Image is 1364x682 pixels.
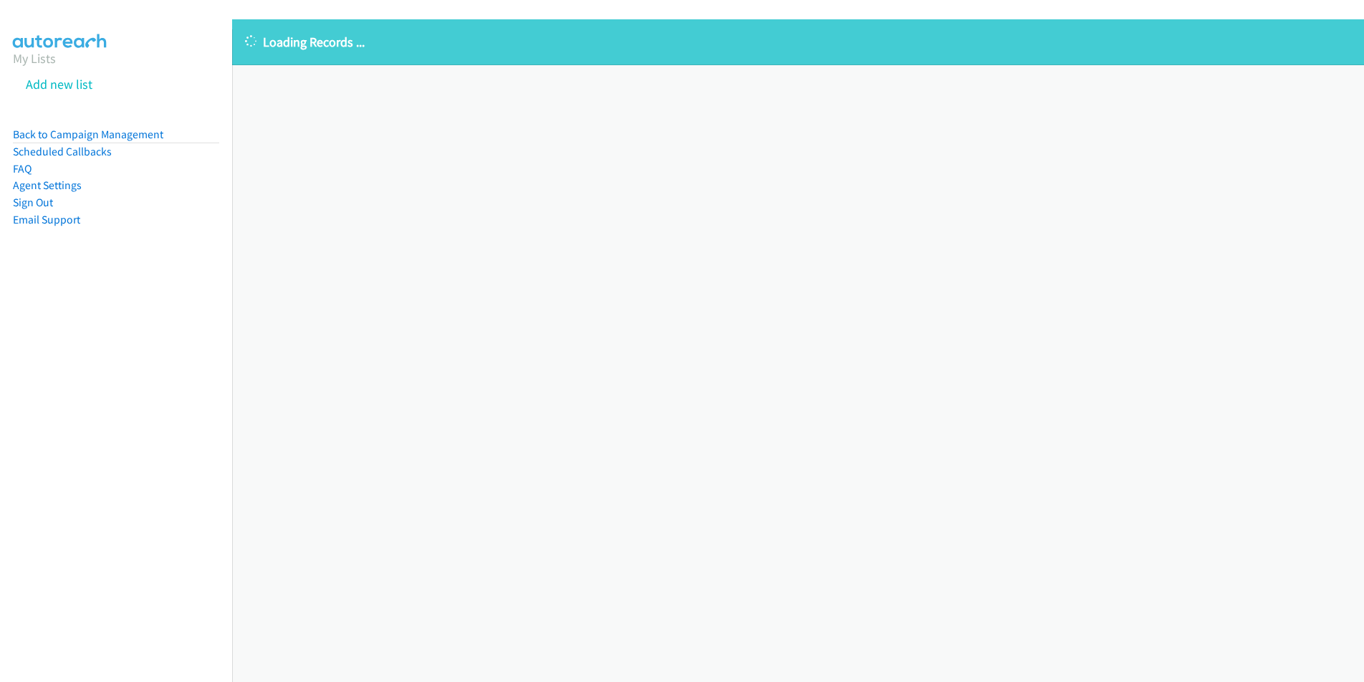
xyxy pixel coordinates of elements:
a: Back to Campaign Management [13,128,163,141]
a: Sign Out [13,196,53,209]
a: Agent Settings [13,178,82,192]
a: Email Support [13,213,80,226]
a: Add new list [26,76,92,92]
a: My Lists [13,50,56,67]
a: FAQ [13,162,32,176]
p: Loading Records ... [245,32,1351,52]
a: Scheduled Callbacks [13,145,112,158]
